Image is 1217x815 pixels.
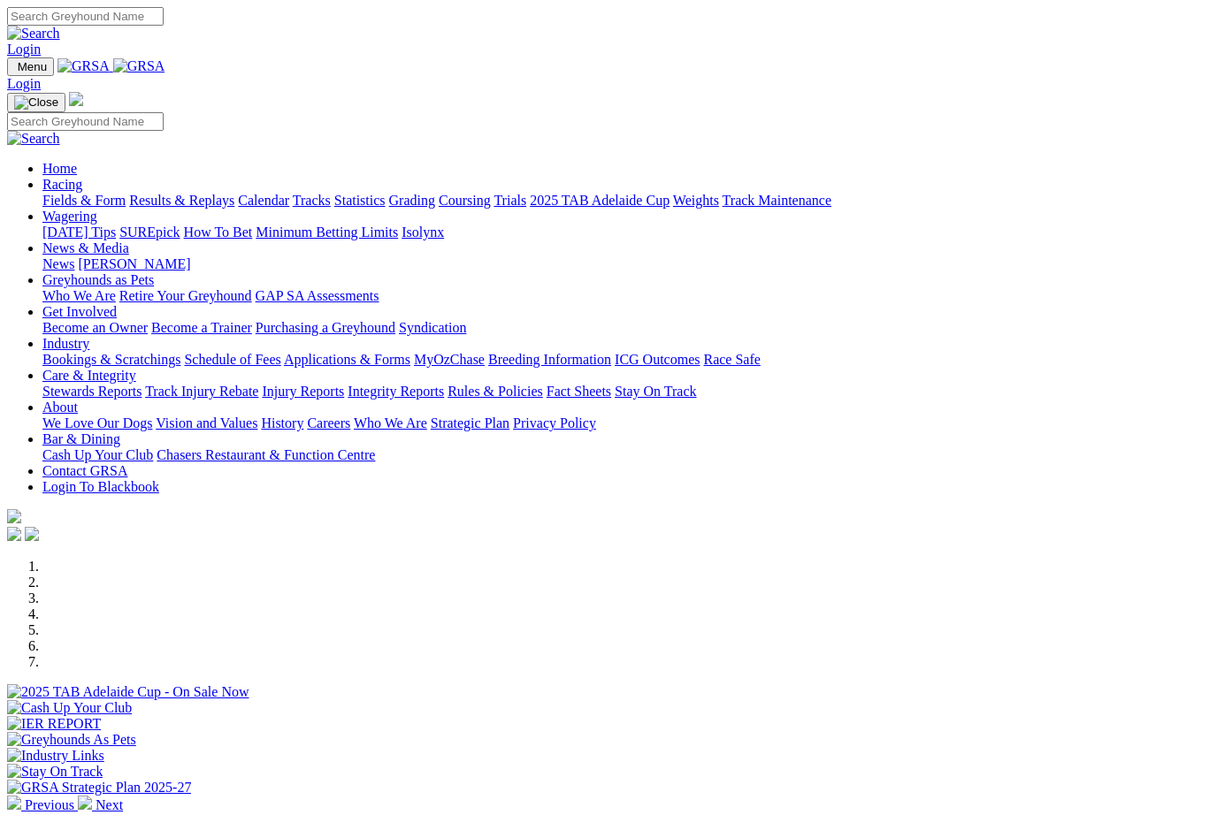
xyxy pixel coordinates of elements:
div: Greyhounds as Pets [42,288,1210,304]
a: GAP SA Assessments [256,288,379,303]
input: Search [7,7,164,26]
img: logo-grsa-white.png [7,509,21,523]
a: Minimum Betting Limits [256,225,398,240]
a: Greyhounds as Pets [42,272,154,287]
button: Toggle navigation [7,93,65,112]
div: About [42,415,1210,431]
a: ICG Outcomes [615,352,700,367]
span: Menu [18,60,47,73]
a: Contact GRSA [42,463,127,478]
a: Race Safe [703,352,760,367]
a: Schedule of Fees [184,352,280,367]
a: Privacy Policy [513,415,596,430]
img: Greyhounds As Pets [7,732,136,748]
a: History [261,415,303,430]
a: Statistics [334,193,386,208]
a: [DATE] Tips [42,225,116,240]
a: Become an Owner [42,320,148,335]
input: Search [7,112,164,131]
a: News & Media [42,240,129,255]
a: Rules & Policies [448,384,543,399]
a: We Love Our Dogs [42,415,152,430]
a: Vision and Values [156,415,257,430]
a: Get Involved [42,304,117,319]
img: IER REPORT [7,716,101,732]
img: GRSA [57,58,110,74]
a: Login [7,42,41,57]
img: Close [14,95,58,110]
a: [PERSON_NAME] [78,256,190,271]
button: Toggle navigation [7,57,54,76]
span: Previous [25,797,74,812]
a: Retire Your Greyhound [119,288,252,303]
div: Care & Integrity [42,384,1210,400]
a: Bookings & Scratchings [42,352,180,367]
a: Strategic Plan [431,415,509,430]
a: Chasers Restaurant & Function Centre [157,447,375,462]
img: GRSA [113,58,165,74]
a: Care & Integrity [42,368,136,383]
img: twitter.svg [25,527,39,541]
a: Track Injury Rebate [145,384,258,399]
a: Syndication [399,320,466,335]
a: Login To Blackbook [42,479,159,494]
img: logo-grsa-white.png [69,92,83,106]
a: About [42,400,78,415]
img: Search [7,26,60,42]
a: Wagering [42,209,97,224]
a: Industry [42,336,89,351]
a: Become a Trainer [151,320,252,335]
img: GRSA Strategic Plan 2025-27 [7,780,191,796]
div: Wagering [42,225,1210,240]
a: SUREpick [119,225,180,240]
a: Stay On Track [615,384,696,399]
a: Applications & Forms [284,352,410,367]
a: Weights [673,193,719,208]
img: Cash Up Your Club [7,700,132,716]
a: Cash Up Your Club [42,447,153,462]
a: How To Bet [184,225,253,240]
a: Who We Are [42,288,116,303]
span: Next [96,797,123,812]
div: Bar & Dining [42,447,1210,463]
a: Integrity Reports [348,384,444,399]
img: chevron-left-pager-white.svg [7,796,21,810]
img: Search [7,131,60,147]
img: 2025 TAB Adelaide Cup - On Sale Now [7,684,249,700]
div: Racing [42,193,1210,209]
a: Grading [389,193,435,208]
div: Industry [42,352,1210,368]
img: facebook.svg [7,527,21,541]
a: Careers [307,415,350,430]
a: Tracks [293,193,331,208]
a: Login [7,76,41,91]
a: Trials [494,193,526,208]
a: Previous [7,797,78,812]
img: chevron-right-pager-white.svg [78,796,92,810]
div: Get Involved [42,320,1210,336]
img: Stay On Track [7,764,103,780]
a: Injury Reports [262,384,344,399]
a: Breeding Information [488,352,611,367]
a: Fields & Form [42,193,126,208]
a: Bar & Dining [42,431,120,446]
a: Next [78,797,123,812]
a: Track Maintenance [723,193,831,208]
a: Isolynx [402,225,444,240]
div: News & Media [42,256,1210,272]
img: Industry Links [7,748,104,764]
a: Fact Sheets [547,384,611,399]
a: Who We Are [354,415,427,430]
a: Purchasing a Greyhound [256,320,395,335]
a: MyOzChase [414,352,485,367]
a: 2025 TAB Adelaide Cup [530,193,670,208]
a: Calendar [238,193,289,208]
a: Racing [42,177,82,192]
a: Coursing [439,193,491,208]
a: Home [42,161,77,176]
a: News [42,256,74,271]
a: Stewards Reports [42,384,142,399]
a: Results & Replays [129,193,234,208]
